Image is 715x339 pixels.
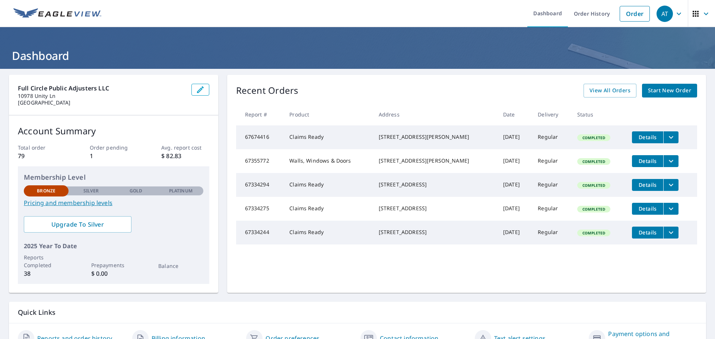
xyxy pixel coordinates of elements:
[9,48,706,63] h1: Dashboard
[663,131,679,143] button: filesDropdownBtn-67674416
[497,197,532,221] td: [DATE]
[632,203,663,215] button: detailsBtn-67334275
[283,173,372,197] td: Claims Ready
[642,84,697,97] a: Start New Order
[584,84,636,97] a: View All Orders
[236,173,284,197] td: 67334294
[632,179,663,191] button: detailsBtn-67334294
[379,133,491,141] div: [STREET_ADDRESS][PERSON_NAME]
[236,221,284,244] td: 67334244
[532,197,571,221] td: Regular
[532,103,571,125] th: Delivery
[636,134,659,141] span: Details
[578,159,610,164] span: Completed
[373,103,497,125] th: Address
[571,103,626,125] th: Status
[236,84,299,97] p: Recent Orders
[663,203,679,215] button: filesDropdownBtn-67334275
[169,188,193,194] p: Platinum
[91,261,136,269] p: Prepayments
[283,221,372,244] td: Claims Ready
[24,253,69,269] p: Reports Completed
[13,8,101,19] img: EV Logo
[632,131,663,143] button: detailsBtn-67674416
[236,103,284,125] th: Report #
[532,173,571,197] td: Regular
[161,151,209,160] p: $ 82.83
[24,198,203,207] a: Pricing and membership levels
[379,228,491,236] div: [STREET_ADDRESS]
[578,207,610,212] span: Completed
[379,181,491,188] div: [STREET_ADDRESS]
[236,197,284,221] td: 67334275
[283,125,372,149] td: Claims Ready
[90,144,137,151] p: Order pending
[90,151,137,160] p: 1
[497,173,532,197] td: [DATE]
[532,221,571,244] td: Regular
[663,155,679,167] button: filesDropdownBtn-67355772
[24,242,203,250] p: 2025 Year To Date
[236,149,284,173] td: 67355772
[283,197,372,221] td: Claims Ready
[578,183,610,188] span: Completed
[18,124,209,138] p: Account Summary
[590,86,630,95] span: View All Orders
[161,144,209,151] p: Avg. report cost
[18,84,185,93] p: Full Circle Public Adjusters LLC
[18,151,66,160] p: 79
[636,157,659,164] span: Details
[18,144,66,151] p: Total order
[532,125,571,149] td: Regular
[532,149,571,173] td: Regular
[24,172,203,182] p: Membership Level
[636,229,659,236] span: Details
[636,181,659,188] span: Details
[648,86,691,95] span: Start New Order
[283,149,372,173] td: Walls, Windows & Doors
[632,155,663,167] button: detailsBtn-67355772
[632,227,663,239] button: detailsBtn-67334244
[18,93,185,99] p: 10978 Unity Ln
[497,103,532,125] th: Date
[663,227,679,239] button: filesDropdownBtn-67334244
[578,230,610,236] span: Completed
[91,269,136,278] p: $ 0.00
[24,216,131,233] a: Upgrade To Silver
[18,308,697,317] p: Quick Links
[283,103,372,125] th: Product
[620,6,650,22] a: Order
[18,99,185,106] p: [GEOGRAPHIC_DATA]
[497,149,532,173] td: [DATE]
[158,262,203,270] p: Balance
[83,188,99,194] p: Silver
[497,221,532,244] td: [DATE]
[24,269,69,278] p: 38
[236,125,284,149] td: 67674416
[37,188,55,194] p: Bronze
[379,157,491,164] div: [STREET_ADDRESS][PERSON_NAME]
[130,188,142,194] p: Gold
[578,135,610,140] span: Completed
[30,220,125,228] span: Upgrade To Silver
[636,205,659,212] span: Details
[379,205,491,212] div: [STREET_ADDRESS]
[663,179,679,191] button: filesDropdownBtn-67334294
[497,125,532,149] td: [DATE]
[657,6,673,22] div: AT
